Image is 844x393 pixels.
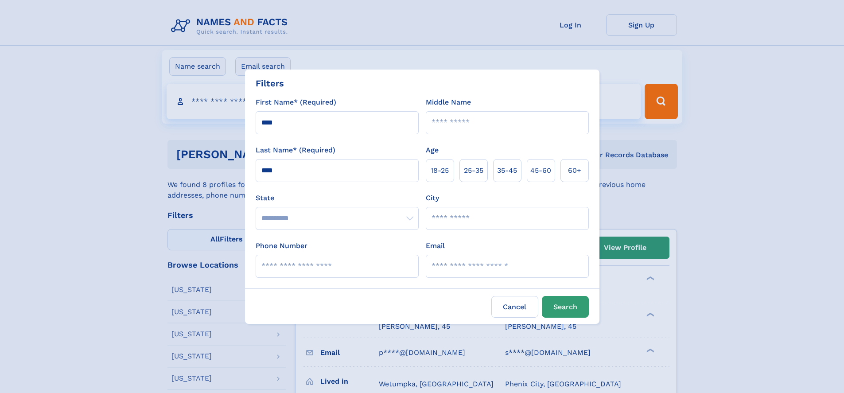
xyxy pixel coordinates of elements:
[530,165,551,176] span: 45‑60
[497,165,517,176] span: 35‑45
[426,97,471,108] label: Middle Name
[256,97,336,108] label: First Name* (Required)
[491,296,538,318] label: Cancel
[568,165,581,176] span: 60+
[464,165,483,176] span: 25‑35
[431,165,449,176] span: 18‑25
[542,296,589,318] button: Search
[256,145,335,156] label: Last Name* (Required)
[426,193,439,203] label: City
[256,241,307,251] label: Phone Number
[256,193,419,203] label: State
[426,145,439,156] label: Age
[426,241,445,251] label: Email
[256,77,284,90] div: Filters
